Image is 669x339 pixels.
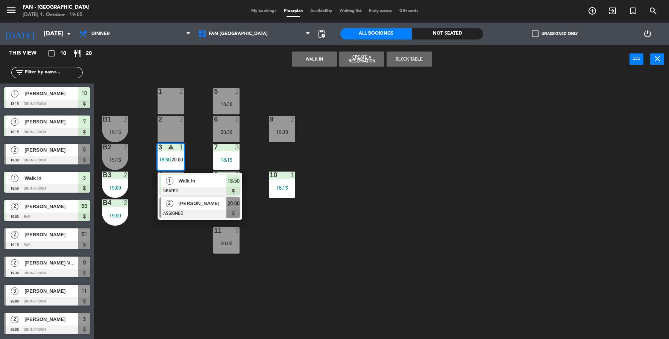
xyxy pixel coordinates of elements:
[11,90,18,97] span: 1
[158,172,159,178] div: 4
[247,9,280,13] span: My bookings
[306,9,336,13] span: Availability
[235,227,240,234] div: 3
[24,68,82,77] input: Filter by name...
[280,9,306,13] span: Floorplan
[168,144,174,150] i: warning
[269,129,295,135] div: 19:30
[291,172,295,178] div: 1
[649,6,658,15] i: search
[24,146,78,154] span: [PERSON_NAME]
[24,174,78,182] span: Walk In
[4,49,54,58] div: This view
[166,177,173,185] span: 1
[91,31,110,36] span: Dinner
[179,177,227,185] span: Walk In
[24,202,78,210] span: [PERSON_NAME]
[532,30,539,37] span: check_box_outline_blank
[11,146,18,154] span: 2
[82,89,87,98] span: 10
[235,88,240,95] div: 2
[213,241,240,246] div: 20:00
[83,117,86,126] span: 7
[83,315,86,324] span: 3
[170,157,171,163] span: |
[269,185,295,190] div: 18:15
[653,54,662,63] i: close
[608,6,617,15] i: exit_to_app
[213,102,240,107] div: 18:30
[291,116,295,123] div: 2
[81,202,87,211] span: B3
[11,231,18,239] span: 2
[83,258,86,267] span: 9
[209,31,268,36] span: Fan [GEOGRAPHIC_DATA]
[11,118,18,126] span: 3
[532,30,578,37] label: Unassigned only
[24,315,78,323] span: [PERSON_NAME]
[650,53,664,65] button: close
[6,5,17,18] button: menu
[643,29,652,38] i: power_settings_new
[47,49,56,58] i: crop_square
[235,172,240,178] div: 3
[23,11,90,19] div: [DATE] 1. October - 19:05
[82,286,87,295] span: 11
[213,129,240,135] div: 20:30
[24,118,78,126] span: [PERSON_NAME]
[228,199,240,208] span: 20:00
[336,9,365,13] span: Waiting list
[124,116,128,123] div: 2
[179,199,227,207] span: [PERSON_NAME]
[339,52,384,67] button: Create a Reservation
[317,29,326,38] span: pending_actions
[292,52,337,67] button: WALK IN
[158,144,159,150] div: 3
[102,129,128,135] div: 19:15
[235,144,240,150] div: 3
[23,4,90,11] div: Fan - [GEOGRAPHIC_DATA]
[60,49,66,58] span: 10
[213,157,240,163] div: 18:15
[83,145,86,154] span: 5
[86,49,92,58] span: 20
[24,259,78,267] span: [PERSON_NAME]-VALLY
[102,185,128,190] div: 19:00
[15,68,24,77] i: filter_list
[588,6,597,15] i: add_circle_outline
[124,199,128,206] div: 2
[11,287,18,295] span: 3
[6,5,17,16] i: menu
[628,6,637,15] i: turned_in_not
[73,49,82,58] i: restaurant
[24,287,78,295] span: [PERSON_NAME]
[235,116,240,123] div: 2
[24,231,78,239] span: [PERSON_NAME]
[632,54,641,63] i: power_input
[124,172,128,178] div: 2
[11,259,18,267] span: 2
[630,53,643,65] button: power_input
[11,175,18,182] span: 1
[102,157,128,163] div: 19:15
[179,88,184,95] div: 2
[124,144,128,150] div: 2
[64,29,73,38] i: arrow_drop_down
[81,230,87,239] span: B1
[412,28,483,40] div: Not seated
[171,157,183,163] span: 20:00
[340,28,412,40] div: All Bookings
[11,316,18,323] span: 2
[83,173,86,182] span: 3
[179,172,184,178] div: 2
[179,144,184,150] div: 1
